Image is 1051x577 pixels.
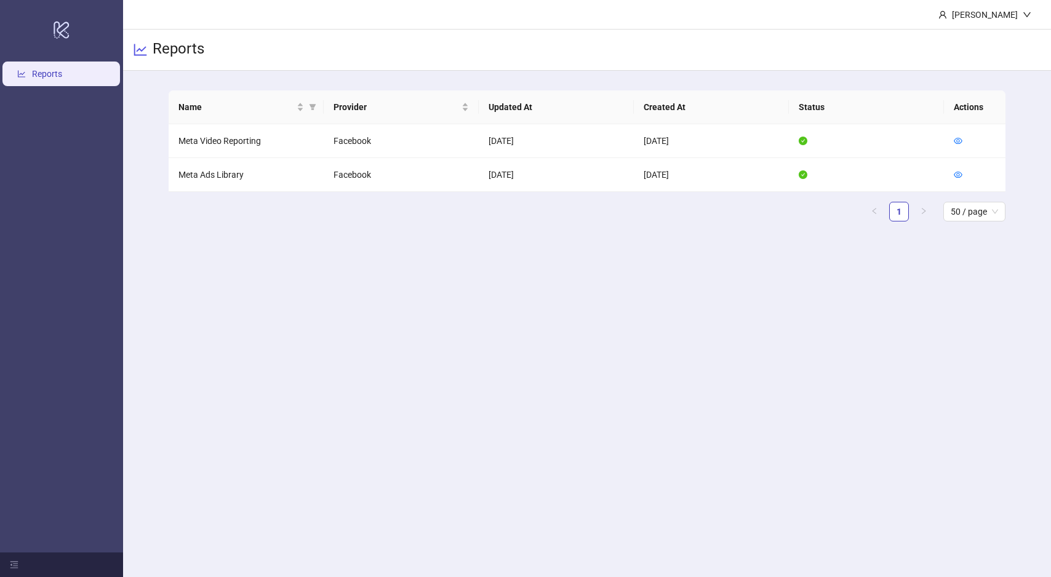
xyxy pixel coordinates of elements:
span: menu-fold [10,560,18,569]
span: line-chart [133,42,148,57]
span: right [920,207,927,215]
span: left [871,207,878,215]
div: Page Size [943,202,1005,221]
span: check-circle [799,137,807,145]
td: Facebook [324,124,479,158]
span: down [1023,10,1031,19]
a: 1 [890,202,908,221]
span: user [938,10,947,19]
span: check-circle [799,170,807,179]
span: eye [954,137,962,145]
button: left [865,202,884,221]
a: eye [954,136,962,146]
td: [DATE] [479,158,634,192]
th: Updated At [479,90,634,124]
div: [PERSON_NAME] [947,8,1023,22]
th: Status [789,90,944,124]
td: [DATE] [634,124,789,158]
td: Meta Video Reporting [169,124,324,158]
td: [DATE] [479,124,634,158]
li: Next Page [914,202,933,221]
h3: Reports [153,39,204,60]
span: 50 / page [951,202,998,221]
span: filter [309,103,316,111]
td: Facebook [324,158,479,192]
a: Reports [32,69,62,79]
th: Created At [634,90,789,124]
li: Previous Page [865,202,884,221]
li: 1 [889,202,909,221]
th: Name [169,90,324,124]
td: Meta Ads Library [169,158,324,192]
th: Actions [944,90,1005,124]
button: right [914,202,933,221]
span: Provider [334,100,459,114]
span: eye [954,170,962,179]
span: Name [178,100,294,114]
span: filter [306,98,319,116]
a: eye [954,170,962,180]
th: Provider [324,90,479,124]
td: [DATE] [634,158,789,192]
